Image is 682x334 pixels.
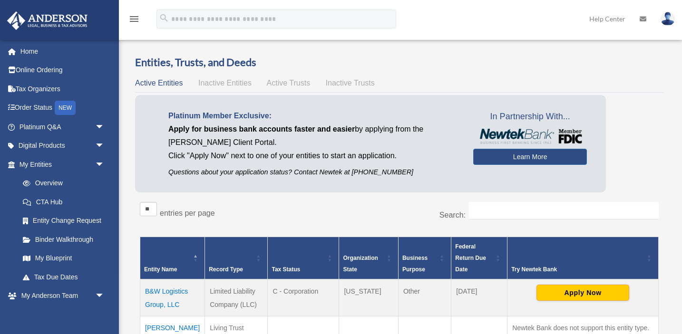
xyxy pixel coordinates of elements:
[439,211,466,219] label: Search:
[135,79,183,87] span: Active Entities
[13,192,114,211] a: CTA Hub
[4,11,90,30] img: Anderson Advisors Platinum Portal
[168,149,459,162] p: Click "Apply Now" next to one of your entities to start an application.
[478,129,582,144] img: NewtekBankLogoSM.png
[536,285,629,301] button: Apply Now
[128,13,140,25] i: menu
[168,109,459,123] p: Platinum Member Exclusive:
[511,264,644,275] div: Try Newtek Bank
[135,55,663,70] h3: Entities, Trusts, and Deeds
[7,98,119,118] a: Order StatusNEW
[398,237,451,280] th: Business Purpose: Activate to sort
[326,79,375,87] span: Inactive Trusts
[55,101,76,115] div: NEW
[7,42,119,61] a: Home
[661,12,675,26] img: User Pic
[128,17,140,25] a: menu
[451,279,507,316] td: [DATE]
[343,255,378,273] span: Organization State
[7,136,119,155] a: Digital Productsarrow_drop_down
[7,117,119,136] a: Platinum Q&Aarrow_drop_down
[455,243,486,273] span: Federal Return Due Date
[402,255,428,273] span: Business Purpose
[473,149,587,165] a: Learn More
[398,279,451,316] td: Other
[7,79,119,98] a: Tax Organizers
[339,279,398,316] td: [US_STATE]
[339,237,398,280] th: Organization State: Activate to sort
[159,13,169,23] i: search
[451,237,507,280] th: Federal Return Due Date: Activate to sort
[13,174,109,193] a: Overview
[473,109,587,124] span: In Partnership With...
[7,61,119,80] a: Online Ordering
[13,211,114,230] a: Entity Change Request
[13,249,114,268] a: My Blueprint
[168,125,355,133] span: Apply for business bank accounts faster and easier
[209,266,243,273] span: Record Type
[168,123,459,149] p: by applying from the [PERSON_NAME] Client Portal.
[95,155,114,174] span: arrow_drop_down
[7,286,119,305] a: My Anderson Teamarrow_drop_down
[205,279,268,316] td: Limited Liability Company (LLC)
[144,266,177,273] span: Entity Name
[95,117,114,137] span: arrow_drop_down
[268,279,339,316] td: C - Corporation
[272,266,300,273] span: Tax Status
[140,237,205,280] th: Entity Name: Activate to invert sorting
[13,230,114,249] a: Binder Walkthrough
[13,267,114,286] a: Tax Due Dates
[205,237,268,280] th: Record Type: Activate to sort
[95,136,114,156] span: arrow_drop_down
[507,237,659,280] th: Try Newtek Bank : Activate to sort
[140,279,205,316] td: B&W Logistics Group, LLC
[95,286,114,306] span: arrow_drop_down
[7,155,114,174] a: My Entitiesarrow_drop_down
[168,166,459,178] p: Questions about your application status? Contact Newtek at [PHONE_NUMBER]
[268,237,339,280] th: Tax Status: Activate to sort
[160,209,215,217] label: entries per page
[267,79,311,87] span: Active Trusts
[198,79,252,87] span: Inactive Entities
